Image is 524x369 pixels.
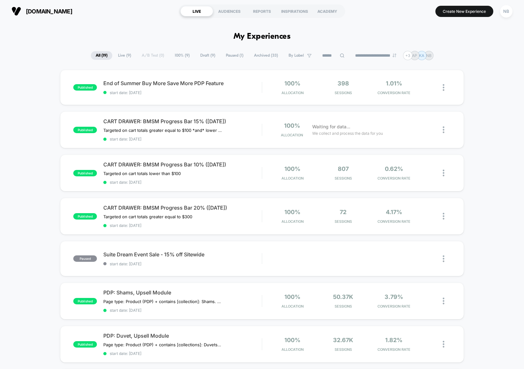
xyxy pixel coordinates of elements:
span: 100% [284,337,300,343]
img: close [443,170,444,176]
span: CONVERSION RATE [370,219,418,224]
span: published [73,84,97,91]
span: 100% [284,293,300,300]
span: 100% [284,165,300,172]
span: Targeted on cart totals lower than $100 [103,171,181,176]
span: Allocation [282,219,304,224]
span: Allocation [282,176,304,180]
img: close [443,126,444,133]
span: Sessions [319,176,367,180]
span: Page type: Product (PDP) + contains [collections]: Duvets. Shows Products from [collections]down/... [103,342,222,347]
button: NB [498,5,514,18]
img: close [443,298,444,304]
span: start date: [DATE] [103,90,262,95]
span: published [73,127,97,133]
div: INSPIRATIONS [278,6,311,16]
span: published [73,341,97,348]
span: start date: [DATE] [103,223,262,228]
span: start date: [DATE] [103,180,262,185]
span: 398 [337,80,349,87]
img: close [443,213,444,220]
span: paused [73,255,97,262]
button: [DOMAIN_NAME] [10,6,74,16]
span: Allocation [281,133,303,137]
span: Page type: Product (PDP) + contains [collection]: Shams. Shows Products from [selected products] ... [103,299,222,304]
div: REPORTS [246,6,278,16]
span: By Label [289,53,304,58]
span: Paused ( 1 ) [221,51,248,60]
span: CART DRAWER: BMSM Progress Bar 20% ([DATE]) [103,205,262,211]
span: [DOMAIN_NAME] [26,8,72,15]
span: 50.37k [333,293,353,300]
span: PDP: Shams, Upsell Module [103,289,262,296]
span: Waiting for data... [312,123,350,130]
span: 100% [284,80,300,87]
img: close [443,255,444,262]
div: ACADEMY [311,6,344,16]
span: start date: [DATE] [103,308,262,313]
span: start date: [DATE] [103,137,262,141]
span: Sessions [319,347,367,352]
span: All ( 19 ) [91,51,112,60]
span: Sessions [319,219,367,224]
span: published [73,213,97,220]
span: Targeted on cart totals greater equal to $100 *and* lower than $300 [103,128,222,133]
span: CONVERSION RATE [370,176,418,180]
button: Create New Experience [435,6,493,17]
span: 1.82% [385,337,402,343]
span: CONVERSION RATE [370,91,418,95]
span: Allocation [282,304,304,309]
span: Targeted on cart totals greater equal to $300 [103,214,192,219]
p: KA [419,53,424,58]
img: close [443,84,444,91]
span: Live ( 9 ) [113,51,136,60]
span: 100% ( 9 ) [170,51,195,60]
span: 0.62% [385,165,403,172]
span: 72 [340,209,346,215]
div: + 3 [403,51,412,60]
span: 100% [284,209,300,215]
span: 1.01% [386,80,402,87]
span: published [73,298,97,304]
span: 807 [338,165,349,172]
span: CART DRAWER: BMSM Progress Bar 10% ([DATE]) [103,161,262,168]
span: Sessions [319,91,367,95]
span: Sessions [319,304,367,309]
span: End of Summer Buy More Save More PDP Feature [103,80,262,86]
p: NB [426,53,432,58]
p: AP [412,53,417,58]
span: CART DRAWER: BMSM Progress Bar 15% ([DATE]) [103,118,262,124]
span: 100% [284,122,300,129]
span: 32.67k [333,337,353,343]
span: start date: [DATE] [103,261,262,266]
span: Allocation [282,91,304,95]
div: AUDIENCES [213,6,246,16]
span: Suite Dream Event Sale - 15% off Sitewide [103,251,262,258]
span: Allocation [282,347,304,352]
span: Archived ( 33 ) [249,51,283,60]
span: PDP: Duvet, Upsell Module [103,333,262,339]
span: 3.79% [385,293,403,300]
span: Draft ( 9 ) [195,51,220,60]
span: CONVERSION RATE [370,304,418,309]
h1: My Experiences [234,32,291,41]
span: start date: [DATE] [103,351,262,356]
img: end [393,53,396,57]
img: close [443,341,444,348]
span: We collect and process the data for you [312,130,383,136]
img: Visually logo [12,6,21,16]
span: CONVERSION RATE [370,347,418,352]
div: LIVE [180,6,213,16]
span: 4.17% [386,209,402,215]
div: NB [500,5,512,18]
span: published [73,170,97,176]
